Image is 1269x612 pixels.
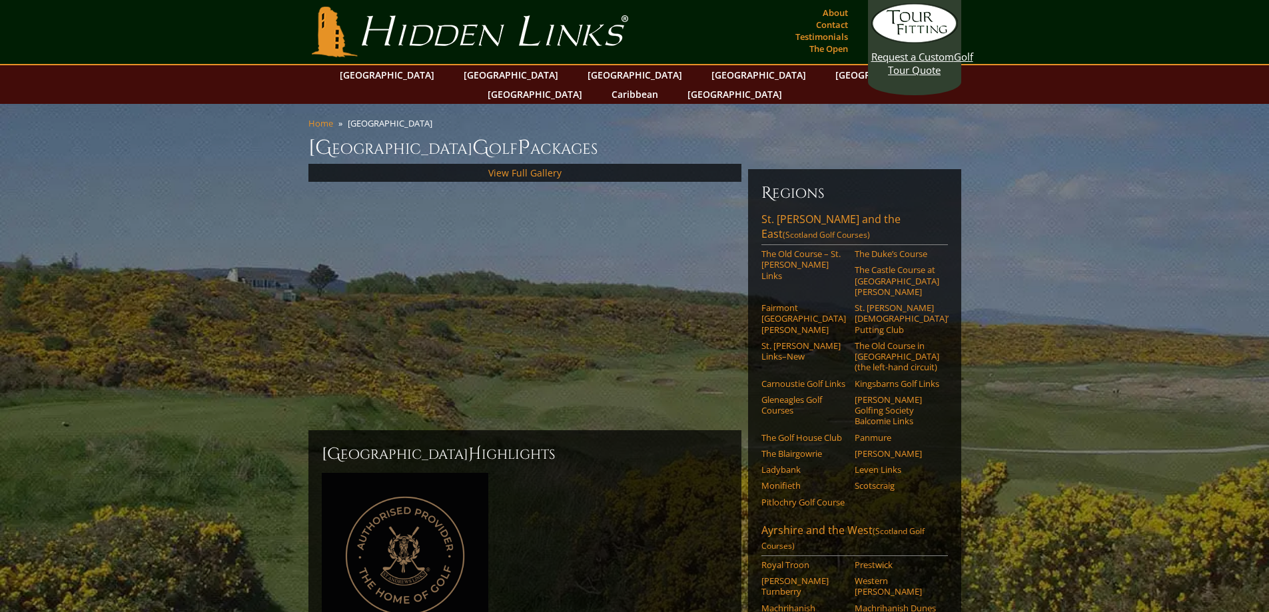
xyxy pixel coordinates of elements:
a: St. [PERSON_NAME] Links–New [761,340,846,362]
a: Leven Links [855,464,939,475]
a: Panmure [855,432,939,443]
a: [GEOGRAPHIC_DATA] [481,85,589,104]
a: Testimonials [792,27,851,46]
a: Kingsbarns Golf Links [855,378,939,389]
a: [GEOGRAPHIC_DATA] [333,65,441,85]
a: The Blairgowrie [761,448,846,459]
a: [GEOGRAPHIC_DATA] [681,85,789,104]
a: The Old Course in [GEOGRAPHIC_DATA] (the left-hand circuit) [855,340,939,373]
a: Home [308,117,333,129]
a: The Old Course – St. [PERSON_NAME] Links [761,248,846,281]
li: [GEOGRAPHIC_DATA] [348,117,438,129]
a: The Castle Course at [GEOGRAPHIC_DATA][PERSON_NAME] [855,264,939,297]
a: Monifieth [761,480,846,491]
a: St. [PERSON_NAME] and the East(Scotland Golf Courses) [761,212,948,245]
a: The Open [806,39,851,58]
span: H [468,444,482,465]
a: [GEOGRAPHIC_DATA] [705,65,813,85]
a: About [819,3,851,22]
a: The Golf House Club [761,432,846,443]
h1: [GEOGRAPHIC_DATA] olf ackages [308,135,961,161]
a: [PERSON_NAME] Golfing Society Balcomie Links [855,394,939,427]
a: Fairmont [GEOGRAPHIC_DATA][PERSON_NAME] [761,302,846,335]
a: View Full Gallery [488,166,562,179]
span: P [518,135,530,161]
h2: [GEOGRAPHIC_DATA] ighlights [322,444,728,465]
a: Contact [813,15,851,34]
a: Ayrshire and the West(Scotland Golf Courses) [761,523,948,556]
span: (Scotland Golf Courses) [761,525,925,551]
h6: Regions [761,182,948,204]
a: Carnoustie Golf Links [761,378,846,389]
span: G [472,135,489,161]
a: St. [PERSON_NAME] [DEMOGRAPHIC_DATA]’ Putting Club [855,302,939,335]
a: Scotscraig [855,480,939,491]
a: [GEOGRAPHIC_DATA] [829,65,937,85]
a: Request a CustomGolf Tour Quote [871,3,958,77]
span: (Scotland Golf Courses) [783,229,870,240]
a: Ladybank [761,464,846,475]
a: Western [PERSON_NAME] [855,575,939,597]
a: [GEOGRAPHIC_DATA] [457,65,565,85]
a: [PERSON_NAME] [855,448,939,459]
a: Caribbean [605,85,665,104]
span: Request a Custom [871,50,954,63]
a: Pitlochry Golf Course [761,497,846,507]
a: Royal Troon [761,559,846,570]
a: [PERSON_NAME] Turnberry [761,575,846,597]
a: Prestwick [855,559,939,570]
a: [GEOGRAPHIC_DATA] [581,65,689,85]
a: Gleneagles Golf Courses [761,394,846,416]
a: The Duke’s Course [855,248,939,259]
